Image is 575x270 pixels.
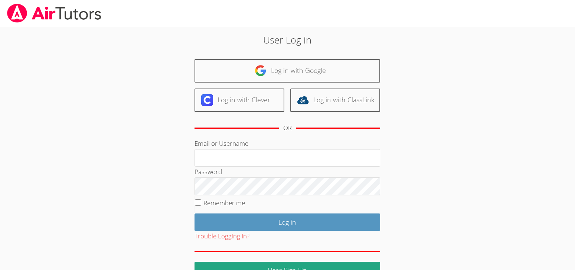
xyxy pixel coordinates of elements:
img: clever-logo-6eab21bc6e7a338710f1a6ff85c0baf02591cd810cc4098c63d3a4b26e2feb20.svg [201,94,213,106]
img: classlink-logo-d6bb404cc1216ec64c9a2012d9dc4662098be43eaf13dc465df04b49fa7ab582.svg [297,94,309,106]
label: Password [195,167,222,176]
a: Log in with Clever [195,89,284,112]
img: google-logo-50288ca7cdecda66e5e0955fdab243c47b7ad437acaf1139b6f446037453330a.svg [255,65,267,77]
img: airtutors_banner-c4298cdbf04f3fff15de1276eac7730deb9818008684d7c2e4769d2f7ddbe033.png [6,4,102,23]
h2: User Log in [132,33,442,47]
label: Remember me [203,199,245,207]
button: Trouble Logging In? [195,231,249,242]
label: Email or Username [195,139,248,148]
a: Log in with ClassLink [290,89,380,112]
input: Log in [195,213,380,231]
a: Log in with Google [195,59,380,83]
div: OR [283,123,292,134]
